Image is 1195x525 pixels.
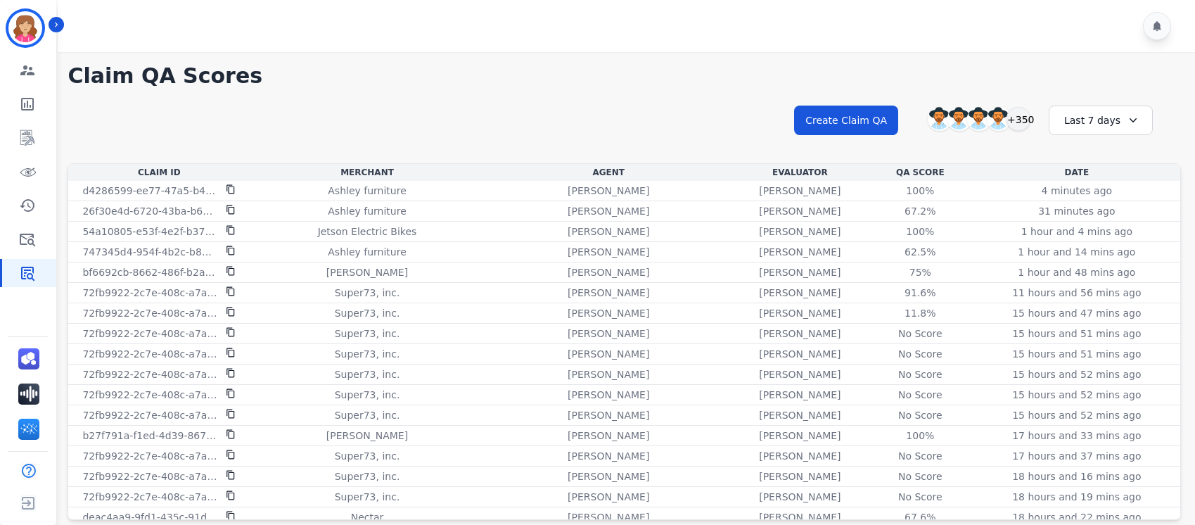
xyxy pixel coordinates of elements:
p: [PERSON_NAME] [759,429,841,443]
p: [PERSON_NAME] [568,327,649,341]
p: [PERSON_NAME] [759,224,841,239]
p: 31 minutes ago [1038,204,1115,218]
p: [PERSON_NAME] [568,306,649,320]
div: Last 7 days [1049,106,1153,135]
p: Super73, inc. [335,286,400,300]
p: 18 hours and 16 mins ago [1012,469,1141,483]
div: QA Score [870,167,971,178]
div: 67.2% [888,204,952,218]
p: 1 hour and 14 mins ago [1018,245,1135,259]
p: [PERSON_NAME] [568,265,649,279]
div: 11.8% [888,306,952,320]
p: Jetson Electric Bikes [318,224,417,239]
p: [PERSON_NAME] [568,347,649,361]
p: [PERSON_NAME] [759,245,841,259]
p: Ashley furniture [328,245,406,259]
p: Super73, inc. [335,408,400,422]
p: [PERSON_NAME] [759,408,841,422]
p: 4 minutes ago [1042,184,1113,198]
p: 18 hours and 22 mins ago [1012,510,1141,524]
p: 72fb9922-2c7e-408c-a7af-65fa3901b6bc [82,286,217,300]
h1: Claim QA Scores [68,63,1181,89]
button: Create Claim QA [794,106,898,135]
p: [PERSON_NAME] [759,286,841,300]
p: deac4aa9-9fd1-435c-91d0-cd6d8d760fce [82,510,217,524]
div: 62.5% [888,245,952,259]
p: 1 hour and 4 mins ago [1021,224,1132,239]
p: 15 hours and 52 mins ago [1012,388,1141,402]
p: [PERSON_NAME] [759,306,841,320]
p: [PERSON_NAME] [568,449,649,463]
p: [PERSON_NAME] [568,510,649,524]
p: [PERSON_NAME] [759,449,841,463]
p: [PERSON_NAME] [759,469,841,483]
div: No Score [888,449,952,463]
p: 15 hours and 52 mins ago [1012,367,1141,381]
p: [PERSON_NAME] [759,388,841,402]
div: Evaluator [736,167,864,178]
p: Super73, inc. [335,327,400,341]
p: [PERSON_NAME] [568,245,649,259]
img: Bordered avatar [8,11,42,45]
p: 18 hours and 19 mins ago [1012,490,1141,504]
p: [PERSON_NAME] [759,204,841,218]
div: 100% [888,429,952,443]
p: [PERSON_NAME] [568,204,649,218]
p: [PERSON_NAME] [568,490,649,504]
p: [PERSON_NAME] [568,469,649,483]
p: 72fb9922-2c7e-408c-a7af-65fa3901b6bc [82,347,217,361]
p: 15 hours and 52 mins ago [1012,408,1141,422]
p: Super73, inc. [335,388,400,402]
p: 72fb9922-2c7e-408c-a7af-65fa3901b6bc [82,490,217,504]
p: 11 hours and 56 mins ago [1012,286,1141,300]
p: [PERSON_NAME] [326,429,408,443]
p: 72fb9922-2c7e-408c-a7af-65fa3901b6bc [82,449,217,463]
div: No Score [888,490,952,504]
p: Super73, inc. [335,449,400,463]
p: 15 hours and 51 mins ago [1012,327,1141,341]
p: [PERSON_NAME] [759,510,841,524]
p: 72fb9922-2c7e-408c-a7af-65fa3901b6bc [82,408,217,422]
p: 15 hours and 47 mins ago [1012,306,1141,320]
p: 15 hours and 51 mins ago [1012,347,1141,361]
div: No Score [888,367,952,381]
div: No Score [888,469,952,483]
p: Super73, inc. [335,306,400,320]
div: No Score [888,408,952,422]
div: Merchant [253,167,481,178]
p: [PERSON_NAME] [759,347,841,361]
p: [PERSON_NAME] [568,408,649,422]
p: bf6692cb-8662-486f-b2a4-0ab6fd7f1eda [82,265,217,279]
p: Super73, inc. [335,367,400,381]
p: [PERSON_NAME] [759,327,841,341]
p: d4286599-ee77-47a5-b489-140688ae9615 [82,184,217,198]
p: [PERSON_NAME] [759,184,841,198]
p: [PERSON_NAME] [568,367,649,381]
div: Agent [487,167,730,178]
p: 72fb9922-2c7e-408c-a7af-65fa3901b6bc [82,469,217,483]
p: 1 hour and 48 mins ago [1018,265,1135,279]
p: Nectar [351,510,384,524]
div: No Score [888,327,952,341]
div: Claim Id [71,167,247,178]
p: [PERSON_NAME] [568,429,649,443]
p: 747345d4-954f-4b2c-b864-97055a52b23f [82,245,217,259]
div: +350 [1007,107,1030,131]
p: Super73, inc. [335,347,400,361]
p: 54a10805-e53f-4e2f-b372-0f8fae910bd1 [82,224,217,239]
p: [PERSON_NAME] [568,224,649,239]
div: Date [976,167,1177,178]
p: 17 hours and 33 mins ago [1012,429,1141,443]
p: 72fb9922-2c7e-408c-a7af-65fa3901b6bc [82,306,217,320]
p: 26f30e4d-6720-43ba-b63b-fc317e74265a [82,204,217,218]
p: [PERSON_NAME] [326,265,408,279]
p: [PERSON_NAME] [568,388,649,402]
p: Ashley furniture [328,184,406,198]
p: Super73, inc. [335,469,400,483]
p: 72fb9922-2c7e-408c-a7af-65fa3901b6bc [82,327,217,341]
p: Super73, inc. [335,490,400,504]
div: 91.6% [888,286,952,300]
p: 72fb9922-2c7e-408c-a7af-65fa3901b6bc [82,388,217,402]
p: 72fb9922-2c7e-408c-a7af-65fa3901b6bc [82,367,217,381]
p: [PERSON_NAME] [568,286,649,300]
